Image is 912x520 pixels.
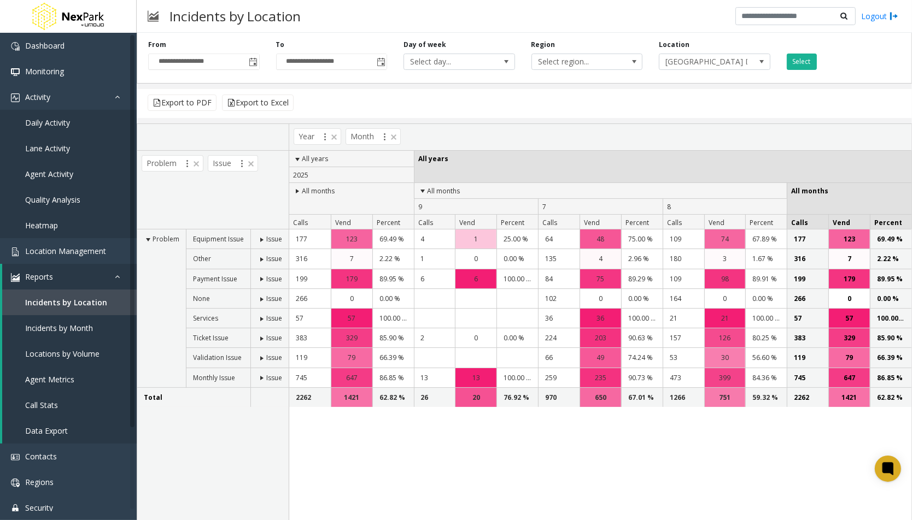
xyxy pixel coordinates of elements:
[266,353,282,362] span: Issue
[11,247,20,256] img: 'icon'
[833,218,850,227] span: Vend
[787,54,817,70] button: Select
[538,269,580,289] td: 84
[266,234,282,244] span: Issue
[11,504,20,513] img: 'icon'
[870,328,911,348] td: 85.90 %
[474,333,478,343] span: 0
[538,289,580,309] td: 102
[148,40,166,50] label: From
[663,348,704,368] td: 53
[663,269,704,289] td: 109
[266,333,282,342] span: Issue
[890,10,898,22] img: logout
[542,202,546,211] span: 7
[25,169,73,179] span: Agent Activity
[538,368,580,388] td: 259
[496,328,538,348] td: 0.00 %
[460,218,476,227] span: Vend
[531,40,556,50] label: Region
[372,368,414,388] td: 86.85 %
[599,293,603,304] span: 0
[474,253,478,264] span: 0
[787,229,828,249] td: 177
[25,400,58,410] span: Call Stats
[372,249,414,269] td: 2.22 %
[861,10,898,22] a: Logout
[597,234,604,244] span: 48
[25,143,70,153] span: Lane Activity
[501,218,524,227] span: Percent
[25,451,57,462] span: Contacts
[2,367,137,392] a: Agent Metrics
[721,234,729,244] span: 74
[472,392,480,403] span: 20
[474,274,478,284] span: 6
[25,297,107,308] span: Incidents by Location
[663,388,704,407] td: 1266
[745,269,787,289] td: 89.91 %
[148,94,217,111] button: Export to PDF
[723,293,727,304] span: 0
[787,388,828,407] td: 2262
[372,328,414,348] td: 85.90 %
[844,373,855,383] span: 647
[293,170,308,180] span: 2025
[595,373,606,383] span: 235
[659,54,747,69] span: [GEOGRAPHIC_DATA] Deck
[659,40,689,50] label: Location
[289,249,331,269] td: 316
[538,348,580,368] td: 66
[153,234,179,244] span: Problem
[709,218,724,227] span: Vend
[745,249,787,269] td: 1.67 %
[584,218,600,227] span: Vend
[344,392,359,403] span: 1421
[266,373,282,382] span: Issue
[846,313,853,323] span: 57
[289,289,331,309] td: 266
[874,218,902,227] span: Percent
[348,352,355,363] span: 79
[11,453,20,462] img: 'icon'
[625,218,649,227] span: Percent
[597,352,604,363] span: 49
[276,40,285,50] label: To
[289,368,331,388] td: 745
[193,314,218,323] span: Services
[142,155,203,172] span: Problem
[266,254,282,263] span: Issue
[496,229,538,249] td: 25.00 %
[597,274,604,284] span: 75
[621,348,663,368] td: 74.24 %
[870,229,911,249] td: 69.49 %
[25,66,64,76] span: Monitoring
[599,253,603,264] span: 4
[25,477,54,487] span: Regions
[11,93,20,102] img: 'icon'
[418,154,448,163] span: All years
[532,54,620,69] span: Select region...
[870,289,911,309] td: 0.00 %
[372,229,414,249] td: 69.49 %
[346,128,401,145] span: Month
[2,289,137,315] a: Incidents by Location
[25,323,93,333] span: Incidents by Month
[870,309,911,328] td: 100.00 %
[595,333,606,343] span: 203
[11,478,20,487] img: 'icon'
[11,42,20,51] img: 'icon'
[25,503,53,513] span: Security
[719,373,730,383] span: 399
[414,249,455,269] td: 1
[25,271,53,282] span: Reports
[846,352,853,363] span: 79
[2,341,137,367] a: Locations by Volume
[372,348,414,368] td: 66.39 %
[663,229,704,249] td: 109
[496,388,538,407] td: 76.92 %
[667,218,682,227] span: Calls
[870,249,911,269] td: 2.22 %
[346,333,358,343] span: 329
[335,218,351,227] span: Vend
